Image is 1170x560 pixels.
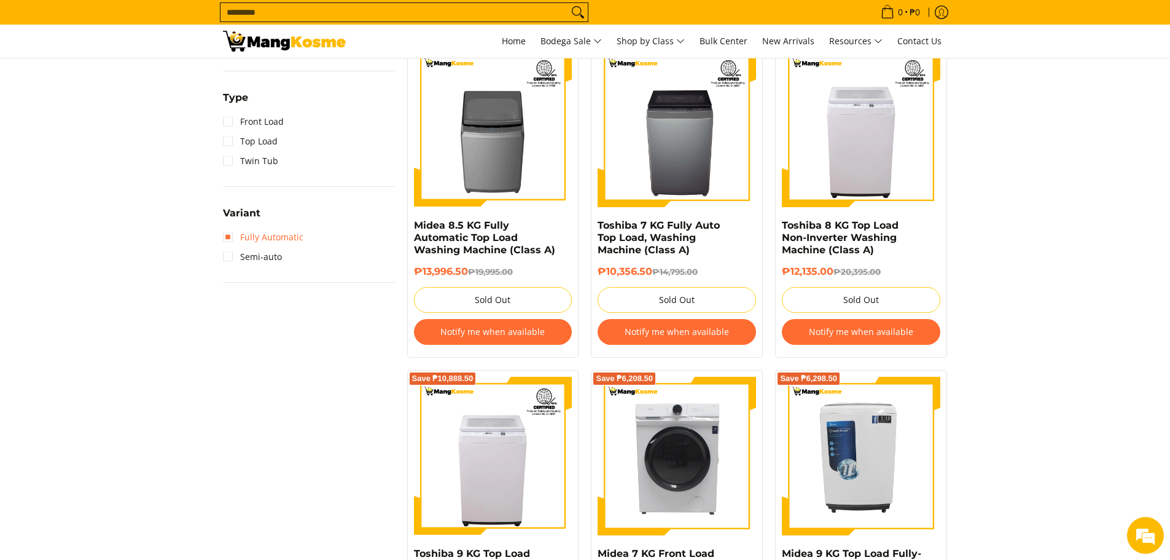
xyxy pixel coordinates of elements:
img: Midea 7 KG Front Load Washing Machine (Class A) [598,377,756,535]
span: Variant [223,208,260,218]
del: ₱19,995.00 [468,267,513,277]
a: Semi-auto [223,247,282,267]
span: Bodega Sale [540,34,602,49]
span: Type [223,93,248,103]
a: Twin Tub [223,151,278,171]
a: Toshiba 8 KG Top Load Non-Inverter Washing Machine (Class A) [782,219,899,256]
img: Toshiba 8 KG Top Load Non-Inverter Washing Machine (Class A) [782,49,940,207]
a: Top Load [223,132,278,151]
button: Search [568,3,588,22]
span: Save ₱6,298.50 [780,375,837,382]
img: Midea 9 KG Top Load Fully-Auto, Inverter Washing Machine (Class A) [782,377,940,535]
summary: Open [223,208,260,227]
a: New Arrivals [756,25,821,58]
span: Contact Us [897,35,942,47]
button: Notify me when available [414,319,572,345]
span: Bulk Center [700,35,747,47]
img: Toshiba 7 KG Fully Auto Top Load, Washing Machine (Class A) [598,49,756,207]
a: Front Load [223,112,284,132]
del: ₱20,395.00 [833,267,881,277]
a: Shop by Class [610,25,691,58]
span: Home [502,35,526,47]
button: Sold Out [782,287,940,313]
img: Midea 8.5 KG Fully Automatic Top Load Washing Machine (Class A) [414,49,572,207]
span: Shop by Class [617,34,685,49]
textarea: Type your message and hit 'Enter' [6,336,234,379]
summary: Open [223,93,248,112]
span: We're online! [71,155,170,279]
h6: ₱13,996.50 [414,266,572,278]
img: Toshiba 9 KG Top Load Non-Inverter Washing Machine (Class A) [414,377,572,535]
img: Washing Machines l Mang Kosme: Home Appliances Warehouse Sale Partner [223,31,346,52]
a: Home [496,25,532,58]
h6: ₱10,356.50 [598,266,756,278]
span: ₱0 [908,8,922,17]
a: Fully Automatic [223,227,303,247]
span: • [877,6,924,19]
span: New Arrivals [762,35,814,47]
del: ₱14,795.00 [652,267,698,277]
a: Midea 8.5 KG Fully Automatic Top Load Washing Machine (Class A) [414,219,555,256]
a: Contact Us [891,25,948,58]
a: Bulk Center [693,25,754,58]
span: Save ₱10,888.50 [412,375,474,382]
div: Minimize live chat window [201,6,231,36]
a: Resources [823,25,889,58]
button: Notify me when available [598,319,756,345]
button: Notify me when available [782,319,940,345]
span: Resources [829,34,883,49]
button: Sold Out [414,287,572,313]
div: Chat with us now [64,69,206,85]
span: 0 [896,8,905,17]
a: Toshiba 7 KG Fully Auto Top Load, Washing Machine (Class A) [598,219,720,256]
nav: Main Menu [358,25,948,58]
a: Bodega Sale [534,25,608,58]
span: Save ₱6,208.50 [596,375,653,382]
button: Sold Out [598,287,756,313]
h6: ₱12,135.00 [782,266,940,278]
